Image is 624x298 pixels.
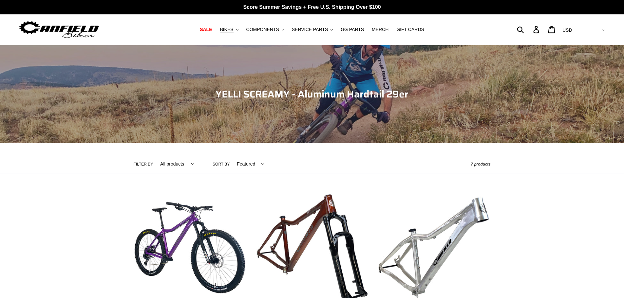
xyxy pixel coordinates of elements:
[372,27,388,32] span: MERCH
[289,25,336,34] button: SERVICE PARTS
[18,19,100,40] img: Canfield Bikes
[292,27,328,32] span: SERVICE PARTS
[217,25,241,34] button: BIKES
[341,27,364,32] span: GG PARTS
[243,25,287,34] button: COMPONENTS
[134,161,153,167] label: Filter by
[471,162,491,167] span: 7 products
[197,25,215,34] a: SALE
[393,25,427,34] a: GIFT CARDS
[396,27,424,32] span: GIFT CARDS
[200,27,212,32] span: SALE
[520,22,537,37] input: Search
[216,86,408,102] span: YELLI SCREAMY - Aluminum Hardtail 29er
[213,161,230,167] label: Sort by
[246,27,279,32] span: COMPONENTS
[369,25,392,34] a: MERCH
[220,27,233,32] span: BIKES
[337,25,367,34] a: GG PARTS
